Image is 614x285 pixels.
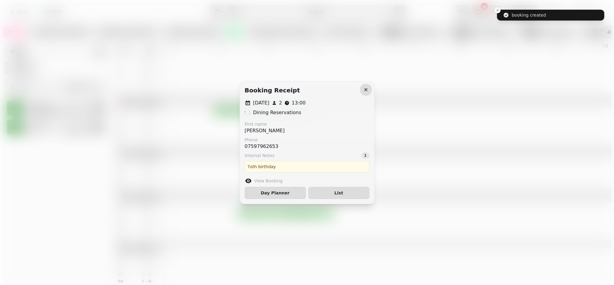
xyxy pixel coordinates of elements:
[361,152,369,159] div: 1
[245,187,306,199] button: Day Planner
[292,99,306,107] p: 13:00
[254,178,283,184] label: View Booking
[245,109,251,116] p: 🍽️
[245,143,279,150] p: 07597962653
[313,191,364,195] span: List
[308,187,370,199] button: List
[245,161,370,172] div: 7oth birthday
[253,109,301,116] p: Dining Reservations
[253,99,269,107] p: [DATE]
[245,121,285,127] label: First name
[245,137,279,143] label: Phone
[245,127,285,134] p: [PERSON_NAME]
[279,99,282,107] p: 2
[245,152,275,159] span: Internal Notes
[250,191,301,195] span: Day Planner
[245,86,300,94] h2: Booking receipt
